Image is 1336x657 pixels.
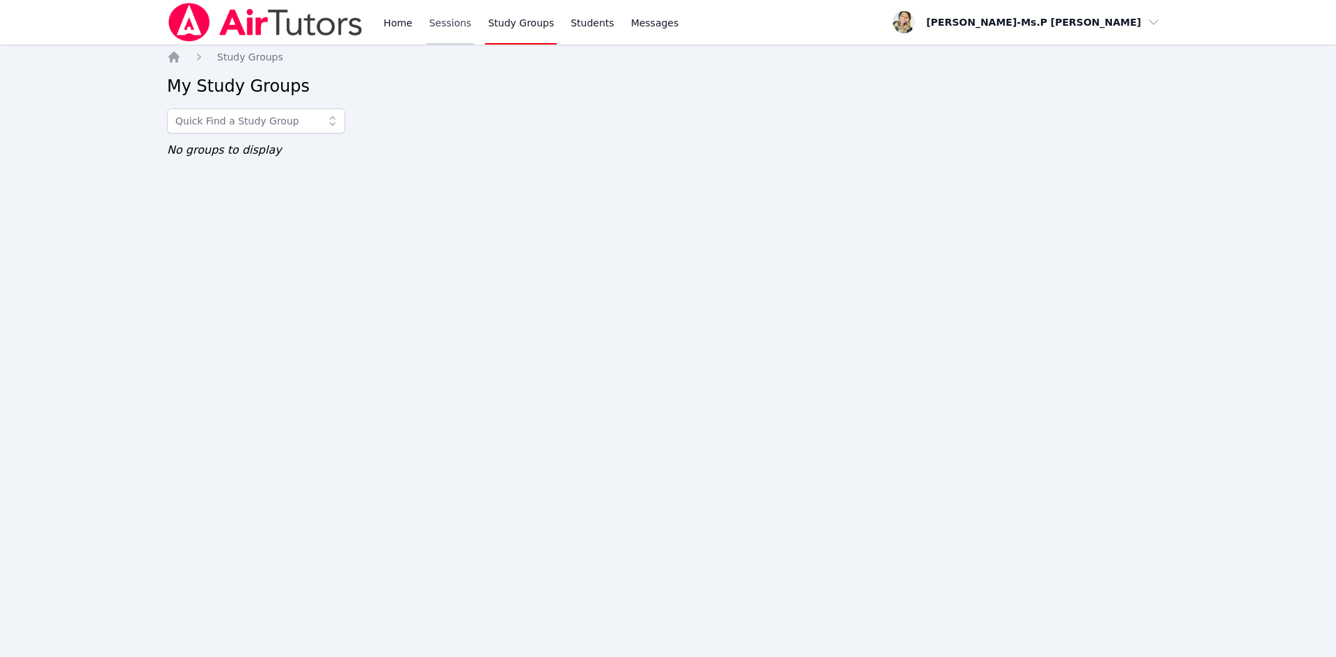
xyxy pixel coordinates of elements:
[167,75,1169,97] h2: My Study Groups
[167,3,364,42] img: Air Tutors
[631,16,679,30] span: Messages
[167,108,345,133] input: Quick Find a Study Group
[167,50,1169,64] nav: Breadcrumb
[217,50,283,64] a: Study Groups
[167,143,282,156] span: No groups to display
[217,51,283,63] span: Study Groups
